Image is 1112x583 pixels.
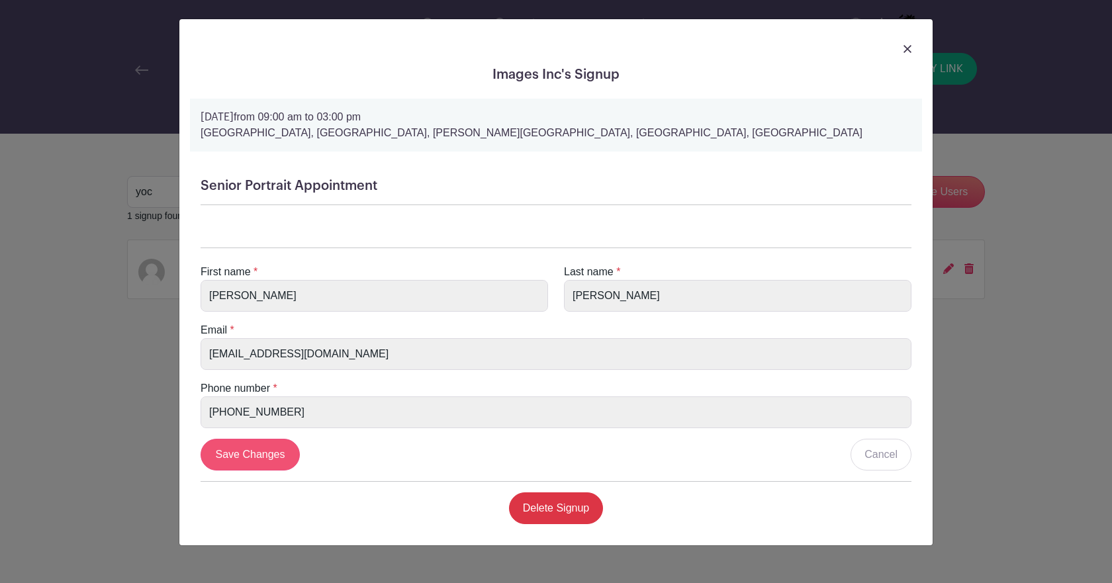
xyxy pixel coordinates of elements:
label: Phone number [201,381,270,396]
input: Save Changes [201,439,300,471]
a: Delete Signup [509,492,604,524]
label: First name [201,264,251,280]
p: from 09:00 am to 03:00 pm [201,109,911,125]
strong: [DATE] [201,112,234,122]
h5: Images Inc's Signup [190,67,922,83]
img: close_button-5f87c8562297e5c2d7936805f587ecaba9071eb48480494691a3f1689db116b3.svg [903,45,911,53]
a: Cancel [851,439,911,471]
h5: Senior Portrait Appointment [201,178,911,194]
label: Last name [564,264,614,280]
p: [GEOGRAPHIC_DATA], [GEOGRAPHIC_DATA], [PERSON_NAME][GEOGRAPHIC_DATA], [GEOGRAPHIC_DATA], [GEOGRAP... [201,125,911,141]
label: Email [201,322,227,338]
